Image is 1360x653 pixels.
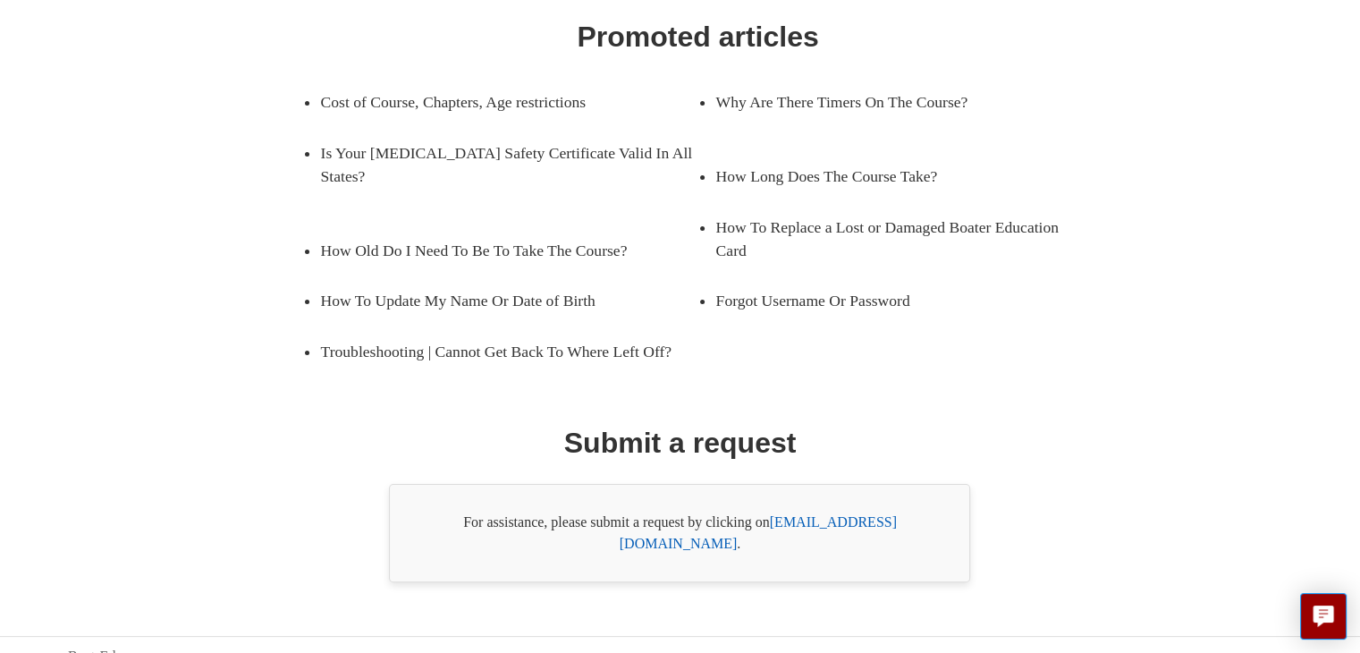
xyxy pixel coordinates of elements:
[320,77,671,127] a: Cost of Course, Chapters, Age restrictions
[715,77,1066,127] a: Why Are There Timers On The Course?
[715,202,1093,276] a: How To Replace a Lost or Damaged Boater Education Card
[564,421,797,464] h1: Submit a request
[577,15,818,58] h1: Promoted articles
[620,514,897,551] a: [EMAIL_ADDRESS][DOMAIN_NAME]
[320,276,671,326] a: How To Update My Name Or Date of Birth
[320,225,671,276] a: How Old Do I Need To Be To Take The Course?
[1300,593,1347,640] button: Live chat
[320,128,697,202] a: Is Your [MEDICAL_DATA] Safety Certificate Valid In All States?
[715,276,1066,326] a: Forgot Username Or Password
[389,484,970,582] div: For assistance, please submit a request by clicking on .
[320,326,697,377] a: Troubleshooting | Cannot Get Back To Where Left Off?
[715,151,1066,201] a: How Long Does The Course Take?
